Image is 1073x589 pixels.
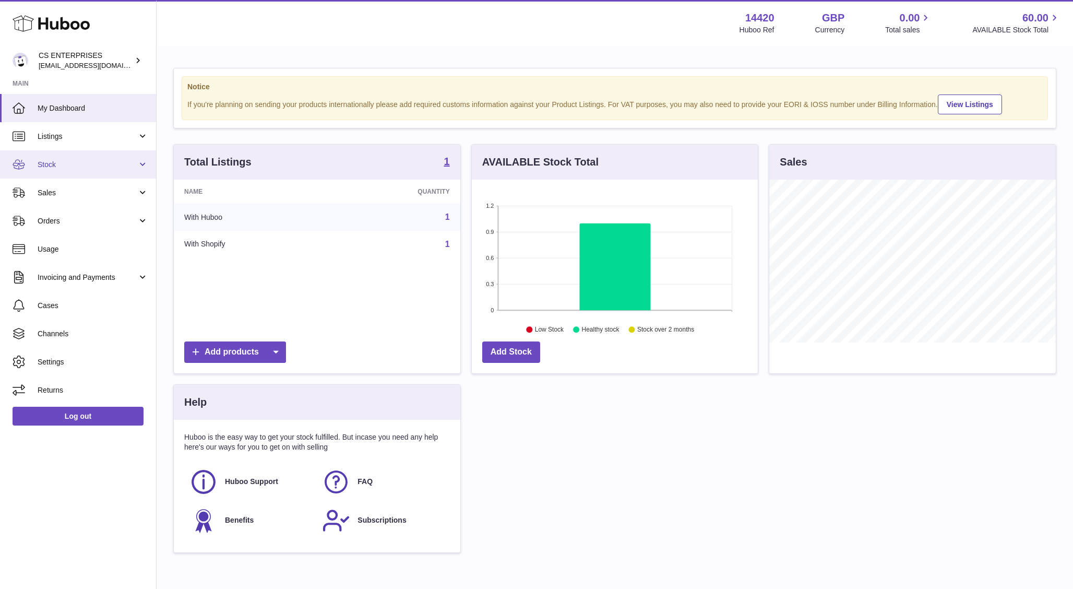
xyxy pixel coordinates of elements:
span: Listings [38,132,137,142]
span: [EMAIL_ADDRESS][DOMAIN_NAME] [39,61,153,69]
text: Stock over 2 months [637,326,694,334]
th: Name [174,180,328,204]
span: Cases [38,301,148,311]
a: 0.00 Total sales [885,11,932,35]
span: My Dashboard [38,103,148,113]
strong: GBP [822,11,844,25]
h3: Sales [780,155,807,169]
strong: 1 [444,156,450,167]
div: Huboo Ref [740,25,774,35]
a: Add products [184,341,286,363]
strong: Notice [187,82,1042,92]
td: With Huboo [174,204,328,231]
span: Stock [38,160,137,170]
text: Low Stock [535,326,564,334]
span: FAQ [357,477,373,487]
td: With Shopify [174,231,328,258]
text: 0.6 [486,255,494,261]
span: Benefits [225,515,254,525]
text: 0.3 [486,281,494,287]
span: 0.00 [900,11,920,25]
span: Sales [38,188,137,198]
span: Usage [38,244,148,254]
span: Total sales [885,25,932,35]
span: 60.00 [1022,11,1048,25]
text: 0.9 [486,229,494,235]
text: 0 [491,307,494,313]
div: CS ENTERPRISES [39,51,133,70]
text: Healthy stock [581,326,619,334]
p: Huboo is the easy way to get your stock fulfilled. But incase you need any help here's our ways f... [184,432,450,452]
th: Quantity [328,180,460,204]
span: AVAILABLE Stock Total [972,25,1060,35]
h3: AVAILABLE Stock Total [482,155,599,169]
a: 1 [444,156,450,169]
div: If you're planning on sending your products internationally please add required customs informati... [187,93,1042,114]
a: Log out [13,407,144,426]
a: 1 [445,240,450,249]
span: Channels [38,329,148,339]
span: Settings [38,357,148,367]
a: FAQ [322,468,444,496]
img: csenterprisesholding@gmail.com [13,53,28,68]
a: View Listings [938,95,1002,114]
text: 1.2 [486,203,494,209]
a: Add Stock [482,341,540,363]
div: Currency [815,25,845,35]
span: Orders [38,216,137,226]
h3: Total Listings [184,155,252,169]
h3: Help [184,395,207,409]
span: Invoicing and Payments [38,273,137,282]
a: Subscriptions [322,506,444,535]
strong: 14420 [745,11,774,25]
a: Benefits [189,506,312,535]
a: 60.00 AVAILABLE Stock Total [972,11,1060,35]
a: 1 [445,213,450,221]
span: Returns [38,385,148,395]
a: Huboo Support [189,468,312,496]
span: Huboo Support [225,477,278,487]
span: Subscriptions [357,515,406,525]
